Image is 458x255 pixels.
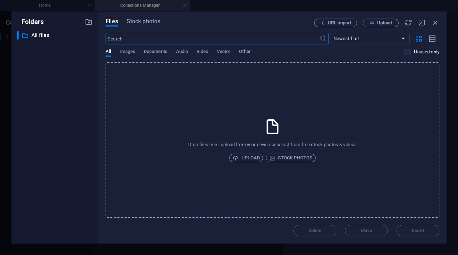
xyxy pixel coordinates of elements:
[328,21,351,25] span: URL import
[144,47,167,57] span: Documents
[106,33,319,44] input: Search
[17,17,44,27] p: Folders
[127,17,160,26] span: Stock photos
[106,17,118,26] span: Files
[432,19,439,27] i: Close
[85,18,93,26] i: Create new folder
[269,154,312,162] span: Stock photos
[363,19,399,27] button: Upload
[314,19,357,27] button: URL import
[188,141,357,148] p: Drop files here, upload from your device or select from free stock photos & videos
[120,47,135,57] span: Images
[239,47,250,57] span: Other
[377,21,392,25] span: Upload
[414,49,439,55] p: Displays only files that are not in use on the website. Files added during this session can still...
[17,31,19,40] div: ​
[31,31,79,39] p: All files
[229,154,263,162] button: Upload
[404,19,412,27] i: Reload
[106,47,111,57] span: All
[266,154,316,162] button: Stock photos
[176,47,188,57] span: Audio
[418,19,426,27] i: Minimize
[196,47,208,57] span: Video
[233,154,260,162] span: Upload
[217,47,231,57] span: Vector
